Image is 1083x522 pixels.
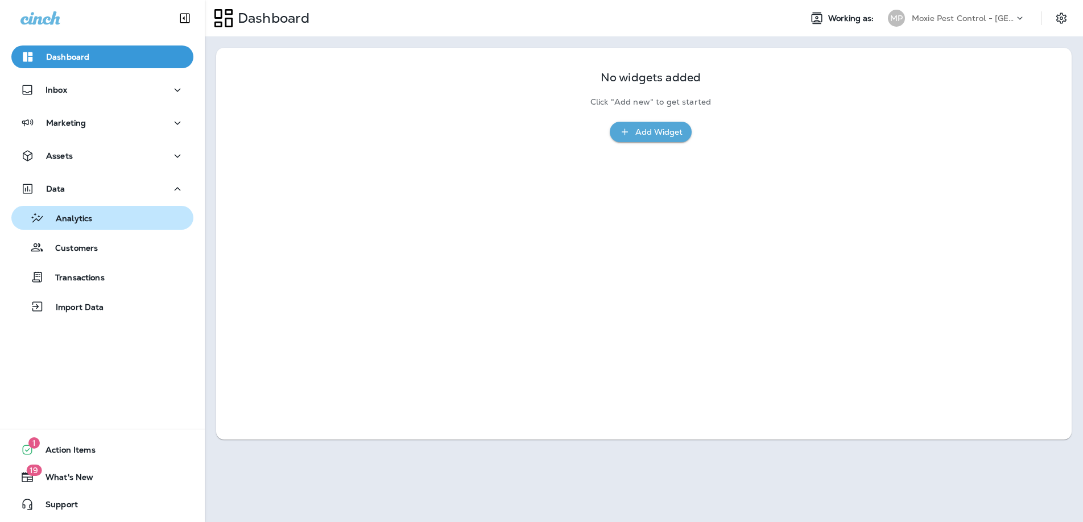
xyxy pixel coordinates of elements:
[610,122,692,143] button: Add Widget
[11,235,193,259] button: Customers
[888,10,905,27] div: MP
[44,214,92,225] p: Analytics
[233,10,309,27] p: Dashboard
[635,125,683,139] div: Add Widget
[11,438,193,461] button: 1Action Items
[46,85,67,94] p: Inbox
[11,493,193,516] button: Support
[44,273,105,284] p: Transactions
[11,265,193,289] button: Transactions
[11,466,193,488] button: 19What's New
[11,295,193,318] button: Import Data
[34,500,78,513] span: Support
[11,45,193,68] button: Dashboard
[34,473,93,486] span: What's New
[34,445,96,459] span: Action Items
[46,52,89,61] p: Dashboard
[11,111,193,134] button: Marketing
[590,97,711,107] p: Click "Add new" to get started
[11,78,193,101] button: Inbox
[1051,8,1072,28] button: Settings
[46,151,73,160] p: Assets
[601,73,701,82] p: No widgets added
[46,184,65,193] p: Data
[46,118,86,127] p: Marketing
[169,7,201,30] button: Collapse Sidebar
[44,243,98,254] p: Customers
[11,206,193,230] button: Analytics
[28,437,40,449] span: 1
[44,303,104,313] p: Import Data
[912,14,1014,23] p: Moxie Pest Control - [GEOGRAPHIC_DATA]
[11,144,193,167] button: Assets
[828,14,877,23] span: Working as:
[26,465,42,476] span: 19
[11,177,193,200] button: Data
